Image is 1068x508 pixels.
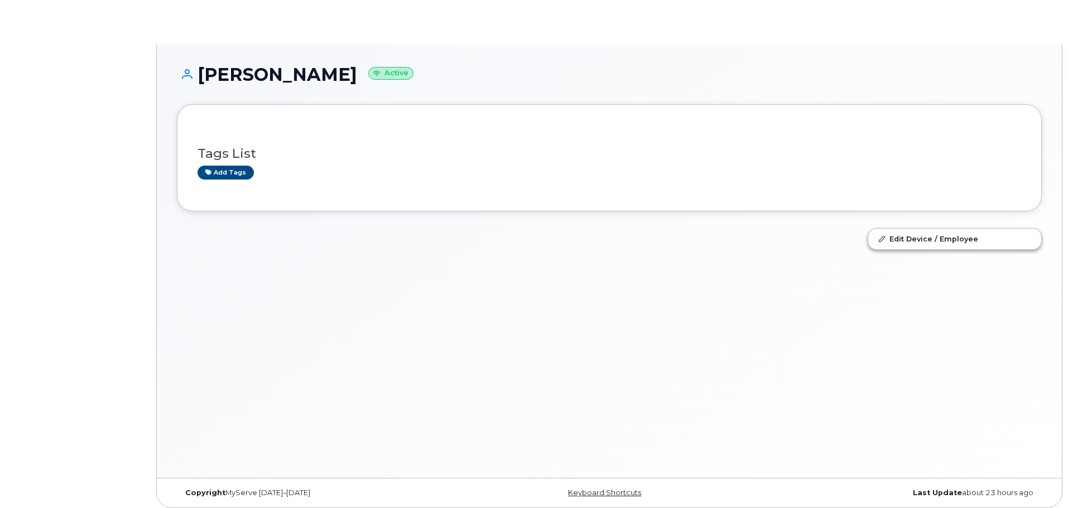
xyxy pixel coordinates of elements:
h1: [PERSON_NAME] [177,65,1042,84]
div: MyServe [DATE]–[DATE] [177,488,465,497]
strong: Last Update [913,488,962,497]
a: Add tags [198,166,254,180]
h3: Tags List [198,147,1021,161]
a: Keyboard Shortcuts [568,488,641,497]
small: Active [368,67,413,80]
strong: Copyright [185,488,225,497]
a: Edit Device / Employee [868,229,1041,249]
div: about 23 hours ago [753,488,1042,497]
